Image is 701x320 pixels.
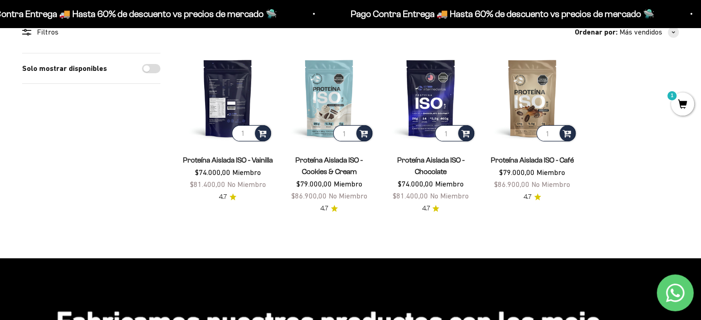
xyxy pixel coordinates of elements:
span: 4.7 [320,204,328,214]
a: 4.74.7 de 5.0 estrellas [320,204,338,214]
span: $79.000,00 [296,180,332,188]
label: Solo mostrar disponibles [22,63,107,75]
span: Miembro [536,168,565,176]
span: Ordenar por: [575,26,618,38]
span: $86.900,00 [494,180,530,188]
span: Más vendidos [619,26,662,38]
span: $81.400,00 [393,192,428,200]
p: Pago Contra Entrega 🚚 Hasta 60% de descuento vs precios de mercado 🛸 [350,6,654,21]
a: 4.74.7 de 5.0 estrellas [422,204,439,214]
img: Proteína Aislada ISO - Vainilla [183,53,273,143]
span: $74.000,00 [195,168,230,176]
span: 4.7 [422,204,430,214]
span: Miembro [334,180,362,188]
span: 4.7 [219,192,227,202]
span: $74.000,00 [398,180,433,188]
span: Miembro [232,168,261,176]
a: Proteína Aislada ISO - Vainilla [183,156,273,164]
span: $79.000,00 [499,168,535,176]
a: 4.74.7 de 5.0 estrellas [219,192,236,202]
a: Proteína Aislada ISO - Café [491,156,574,164]
mark: 1 [666,90,677,101]
a: Proteína Aislada ISO - Cookies & Cream [295,156,363,175]
a: 4.74.7 de 5.0 estrellas [524,192,541,202]
span: Miembro [435,180,464,188]
span: $81.400,00 [190,180,225,188]
div: Filtros [22,26,160,38]
span: 4.7 [524,192,531,202]
a: 1 [671,100,694,110]
a: Proteína Aislada ISO - Chocolate [397,156,464,175]
span: No Miembro [329,192,367,200]
span: No Miembro [227,180,266,188]
span: $86.900,00 [291,192,327,200]
span: No Miembro [531,180,570,188]
span: No Miembro [430,192,469,200]
button: Más vendidos [619,26,679,38]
